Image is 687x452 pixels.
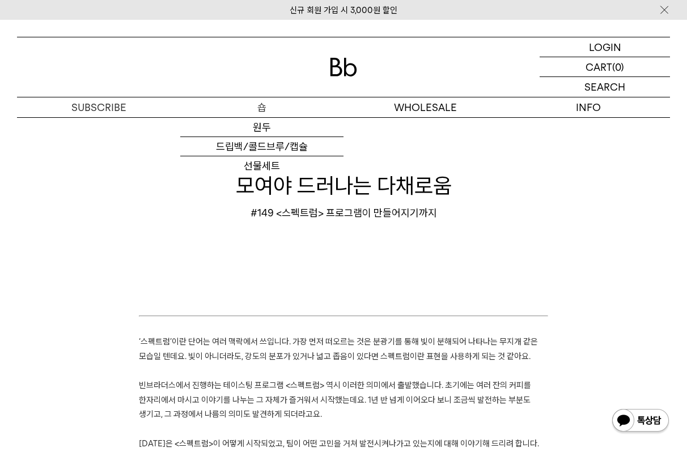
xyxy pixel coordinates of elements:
[584,77,625,97] p: SEARCH
[507,97,670,117] p: INFO
[540,37,670,57] a: LOGIN
[180,97,343,117] a: 숍
[586,57,612,76] p: CART
[180,118,343,137] a: 원두
[611,408,670,435] img: 카카오톡 채널 1:1 채팅 버튼
[589,37,621,57] p: LOGIN
[180,156,343,176] a: 선물세트
[17,206,670,220] div: #149 <스펙트럼> 프로그램이 만들어지기까지
[17,97,180,117] a: SUBSCRIBE
[139,336,538,361] span: ‘스펙트럼’이란 단어는 여러 맥락에서 쓰입니다. 가장 먼저 떠오르는 것은 분광기를 통해 빛이 분해되어 나타나는 무지개 같은 모습일 텐데요. 빛이 아니더라도, 강도의 분포가 있...
[180,137,343,156] a: 드립백/콜드브루/캡슐
[290,5,397,15] a: 신규 회원 가입 시 3,000원 할인
[343,97,507,117] p: WHOLESALE
[17,170,670,201] h1: 모여야 드러나는 다채로움
[612,57,624,76] p: (0)
[139,380,531,419] span: 빈브라더스에서 진행하는 테이스팅 프로그램 <스펙트럼> 역시 이러한 의미에서 출발했습니다. 초기에는 여러 잔의 커피를 한자리에서 마시고 이야기를 나누는 그 자체가 즐거워서 시작...
[540,57,670,77] a: CART (0)
[330,58,357,76] img: 로고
